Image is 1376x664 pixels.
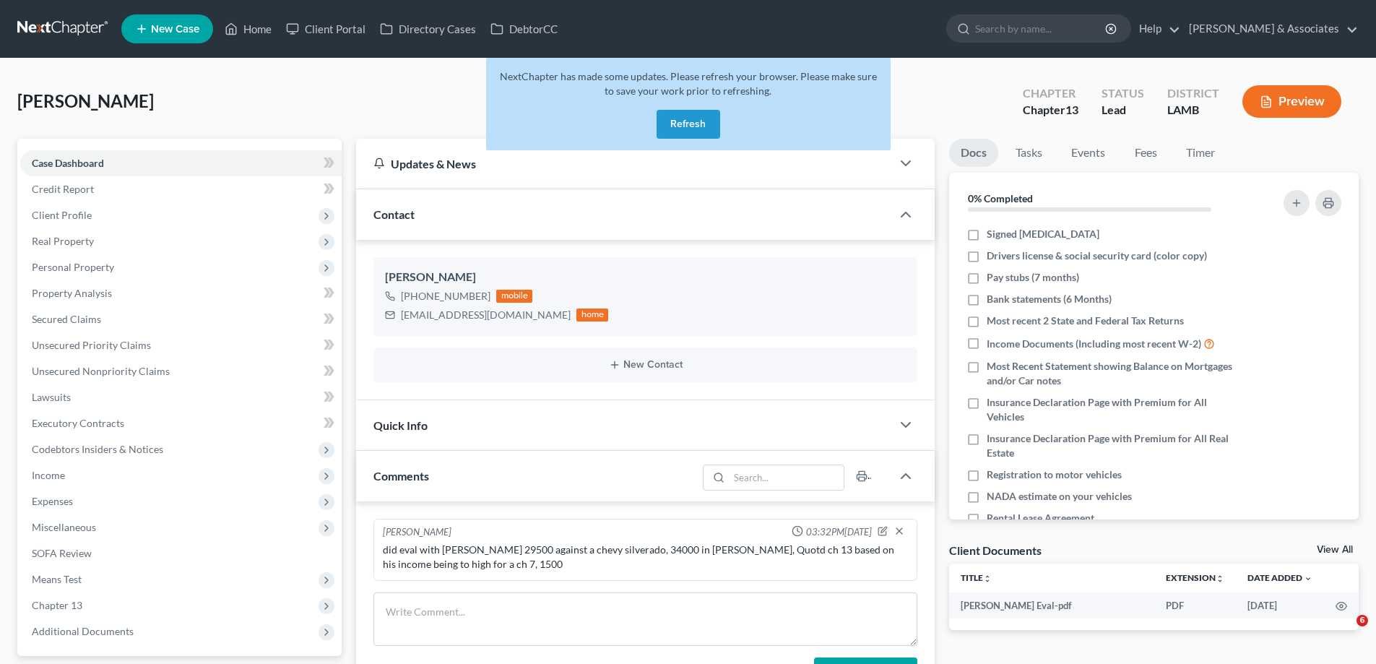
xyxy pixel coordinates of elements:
[1174,139,1226,167] a: Timer
[1060,139,1117,167] a: Events
[20,176,342,202] a: Credit Report
[806,525,872,539] span: 03:32PM[DATE]
[1242,85,1341,118] button: Preview
[17,90,154,111] span: [PERSON_NAME]
[32,599,82,611] span: Chapter 13
[987,249,1207,263] span: Drivers license & social security card (color copy)
[983,574,992,583] i: unfold_more
[32,339,151,351] span: Unsecured Priority Claims
[217,16,279,42] a: Home
[961,572,992,583] a: Titleunfold_more
[32,287,112,299] span: Property Analysis
[32,261,114,273] span: Personal Property
[1304,574,1312,583] i: expand_more
[496,290,532,303] div: mobile
[1122,139,1169,167] a: Fees
[1317,545,1353,555] a: View All
[401,308,571,322] div: [EMAIL_ADDRESS][DOMAIN_NAME]
[151,24,199,35] span: New Case
[32,625,134,637] span: Additional Documents
[987,227,1099,241] span: Signed [MEDICAL_DATA]
[1236,592,1324,618] td: [DATE]
[373,469,429,483] span: Comments
[32,547,92,559] span: SOFA Review
[1004,139,1054,167] a: Tasks
[32,443,163,455] span: Codebtors Insiders & Notices
[1216,574,1224,583] i: unfold_more
[1247,572,1312,583] a: Date Added expand_more
[949,543,1042,558] div: Client Documents
[20,332,342,358] a: Unsecured Priority Claims
[20,410,342,436] a: Executory Contracts
[1327,615,1362,650] iframe: Intercom live chat
[32,183,94,195] span: Credit Report
[32,235,94,247] span: Real Property
[20,150,342,176] a: Case Dashboard
[20,306,342,332] a: Secured Claims
[20,540,342,566] a: SOFA Review
[383,525,451,540] div: [PERSON_NAME]
[32,157,104,169] span: Case Dashboard
[279,16,373,42] a: Client Portal
[987,314,1184,328] span: Most recent 2 State and Federal Tax Returns
[987,467,1122,482] span: Registration to motor vehicles
[32,365,170,377] span: Unsecured Nonpriority Claims
[1167,85,1219,102] div: District
[500,70,877,97] span: NextChapter has made some updates. Please refresh your browser. Please make sure to save your wor...
[1023,102,1078,118] div: Chapter
[1132,16,1180,42] a: Help
[20,280,342,306] a: Property Analysis
[1102,85,1144,102] div: Status
[483,16,565,42] a: DebtorCC
[987,489,1132,504] span: NADA estimate on your vehicles
[1167,102,1219,118] div: LAMB
[987,431,1244,460] span: Insurance Declaration Page with Premium for All Real Estate
[949,139,998,167] a: Docs
[968,192,1033,204] strong: 0% Completed
[373,156,874,171] div: Updates & News
[383,543,908,572] div: did eval with [PERSON_NAME] 29500 against a chevy silverado, 34000 in [PERSON_NAME], Quotd ch 13 ...
[975,15,1107,42] input: Search by name...
[32,495,73,507] span: Expenses
[32,313,101,325] span: Secured Claims
[949,592,1154,618] td: [PERSON_NAME] Eval-pdf
[401,289,490,303] div: [PHONE_NUMBER]
[1356,615,1368,626] span: 6
[1166,572,1224,583] a: Extensionunfold_more
[1154,592,1236,618] td: PDF
[576,309,608,322] div: home
[32,209,92,221] span: Client Profile
[1182,16,1358,42] a: [PERSON_NAME] & Associates
[32,469,65,481] span: Income
[987,395,1244,424] span: Insurance Declaration Page with Premium for All Vehicles
[32,391,71,403] span: Lawsuits
[385,269,906,286] div: [PERSON_NAME]
[987,270,1079,285] span: Pay stubs (7 months)
[373,418,428,432] span: Quick Info
[1065,103,1078,116] span: 13
[987,359,1244,388] span: Most Recent Statement showing Balance on Mortgages and/or Car notes
[987,292,1112,306] span: Bank statements (6 Months)
[987,337,1201,351] span: Income Documents (Including most recent W-2)
[32,573,82,585] span: Means Test
[373,16,483,42] a: Directory Cases
[32,521,96,533] span: Miscellaneous
[20,358,342,384] a: Unsecured Nonpriority Claims
[730,465,844,490] input: Search...
[20,384,342,410] a: Lawsuits
[373,207,415,221] span: Contact
[1023,85,1078,102] div: Chapter
[657,110,720,139] button: Refresh
[1102,102,1144,118] div: Lead
[32,417,124,429] span: Executory Contracts
[385,359,906,371] button: New Contact
[987,511,1094,525] span: Rental Lease Agreement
